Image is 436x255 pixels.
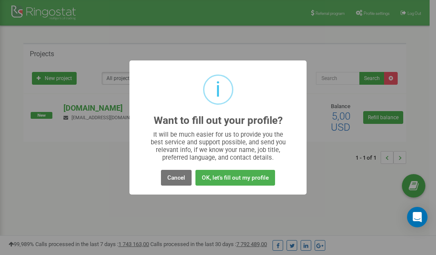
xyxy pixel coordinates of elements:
[146,131,290,161] div: It will be much easier for us to provide you the best service and support possible, and send you ...
[407,207,427,227] div: Open Intercom Messenger
[161,170,192,186] button: Cancel
[215,76,221,103] div: i
[154,115,283,126] h2: Want to fill out your profile?
[195,170,275,186] button: OK, let's fill out my profile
